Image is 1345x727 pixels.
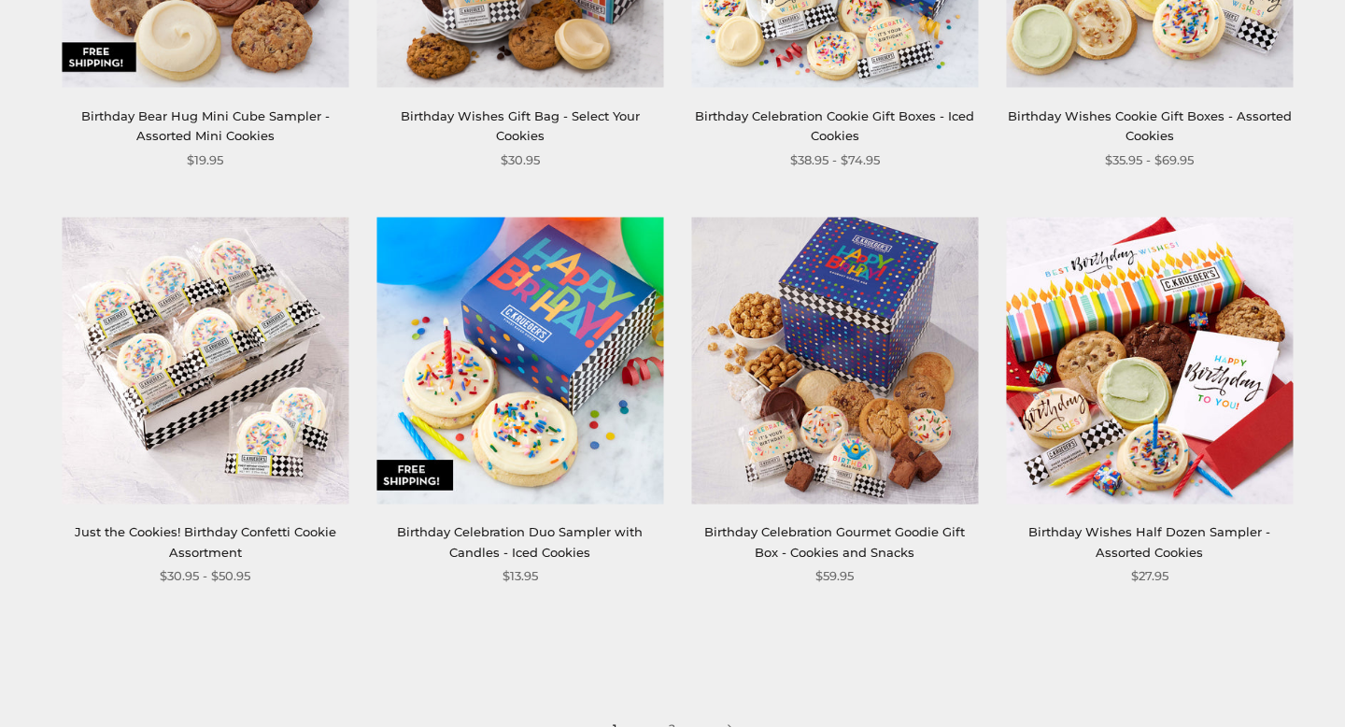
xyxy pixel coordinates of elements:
[81,108,330,143] a: Birthday Bear Hug Mini Cube Sampler - Assorted Mini Cookies
[75,524,336,559] a: Just the Cookies! Birthday Confetti Cookie Assortment
[503,566,538,586] span: $13.95
[704,524,965,559] a: Birthday Celebration Gourmet Goodie Gift Box - Cookies and Snacks
[501,150,540,170] span: $30.95
[1028,524,1270,559] a: Birthday Wishes Half Dozen Sampler - Assorted Cookies
[1131,566,1168,586] span: $27.95
[695,108,974,143] a: Birthday Celebration Cookie Gift Boxes - Iced Cookies
[815,566,854,586] span: $59.95
[15,656,193,712] iframe: Sign Up via Text for Offers
[62,217,348,504] img: Just the Cookies! Birthday Confetti Cookie Assortment
[187,150,223,170] span: $19.95
[397,524,643,559] a: Birthday Celebration Duo Sampler with Candles - Iced Cookies
[1008,108,1292,143] a: Birthday Wishes Cookie Gift Boxes - Assorted Cookies
[160,566,250,586] span: $30.95 - $50.95
[376,217,663,504] img: Birthday Celebration Duo Sampler with Candles - Iced Cookies
[401,108,640,143] a: Birthday Wishes Gift Bag - Select Your Cookies
[790,150,880,170] span: $38.95 - $74.95
[1006,217,1293,504] img: Birthday Wishes Half Dozen Sampler - Assorted Cookies
[691,217,978,504] img: Birthday Celebration Gourmet Goodie Gift Box - Cookies and Snacks
[1105,150,1194,170] span: $35.95 - $69.95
